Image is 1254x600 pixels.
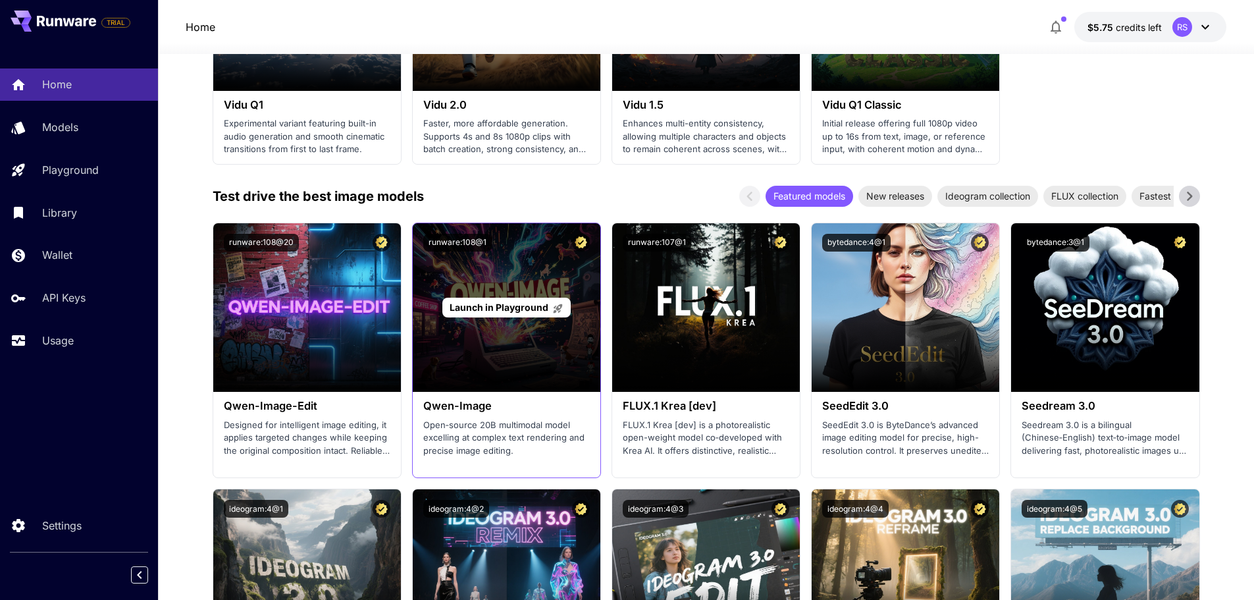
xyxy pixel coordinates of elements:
span: Add your payment card to enable full platform functionality. [101,14,130,30]
button: ideogram:4@4 [822,500,889,518]
img: alt [213,223,401,392]
div: Ideogram collection [937,186,1038,207]
p: Models [42,119,78,135]
button: $5.7549RS [1074,12,1226,42]
nav: breadcrumb [186,19,215,35]
span: TRIAL [102,18,130,28]
span: Featured models [766,189,853,203]
p: Designed for intelligent image editing, it applies targeted changes while keeping the original co... [224,419,390,458]
button: bytedance:4@1 [822,234,891,252]
span: credits left [1116,22,1162,33]
button: ideogram:4@1 [224,500,288,518]
button: ideogram:4@2 [423,500,489,518]
button: Collapse sidebar [131,566,148,584]
p: Playground [42,162,99,178]
span: $5.75 [1087,22,1116,33]
button: Certified Model – Vetted for best performance and includes a commercial license. [572,500,590,518]
a: Launch in Playground [442,298,571,318]
p: Settings [42,518,82,533]
div: $5.7549 [1087,20,1162,34]
p: FLUX.1 Krea [dev] is a photorealistic open-weight model co‑developed with Krea AI. It offers dist... [623,419,789,458]
button: Certified Model – Vetted for best performance and includes a commercial license. [572,234,590,252]
span: Launch in Playground [450,302,548,313]
p: SeedEdit 3.0 is ByteDance’s advanced image editing model for precise, high-resolution control. It... [822,419,989,458]
button: runware:108@1 [423,234,492,252]
h3: Qwen-Image [423,400,590,412]
h3: Vidu 2.0 [423,99,590,111]
div: New releases [858,186,932,207]
h3: Seedream 3.0 [1022,400,1188,412]
img: alt [1011,223,1199,392]
p: Home [42,76,72,92]
h3: Qwen-Image-Edit [224,400,390,412]
button: runware:107@1 [623,234,691,252]
img: alt [612,223,800,392]
p: Usage [42,333,74,348]
span: FLUX collection [1043,189,1126,203]
button: Certified Model – Vetted for best performance and includes a commercial license. [771,500,789,518]
div: Featured models [766,186,853,207]
p: Seedream 3.0 is a bilingual (Chinese‑English) text‑to‑image model delivering fast, photorealistic... [1022,419,1188,458]
button: Certified Model – Vetted for best performance and includes a commercial license. [971,234,989,252]
button: runware:108@20 [224,234,299,252]
div: FLUX collection [1043,186,1126,207]
p: Experimental variant featuring built-in audio generation and smooth cinematic transitions from fi... [224,117,390,156]
button: ideogram:4@5 [1022,500,1087,518]
button: Certified Model – Vetted for best performance and includes a commercial license. [373,234,390,252]
p: Test drive the best image models [213,186,424,206]
button: ideogram:4@3 [623,500,689,518]
button: Certified Model – Vetted for best performance and includes a commercial license. [1171,234,1189,252]
div: RS [1172,17,1192,37]
p: Initial release offering full 1080p video up to 16s from text, image, or reference input, with co... [822,117,989,156]
p: Enhances multi-entity consistency, allowing multiple characters and objects to remain coherent ac... [623,117,789,156]
button: Certified Model – Vetted for best performance and includes a commercial license. [971,500,989,518]
a: Home [186,19,215,35]
div: Fastest models [1132,186,1213,207]
p: API Keys [42,290,86,306]
h3: Vidu Q1 Classic [822,99,989,111]
button: Certified Model – Vetted for best performance and includes a commercial license. [771,234,789,252]
h3: Vidu 1.5 [623,99,789,111]
h3: Vidu Q1 [224,99,390,111]
button: Certified Model – Vetted for best performance and includes a commercial license. [1171,500,1189,518]
p: Open‑source 20B multimodal model excelling at complex text rendering and precise image editing. [423,419,590,458]
div: Collapse sidebar [141,563,158,587]
h3: FLUX.1 Krea [dev] [623,400,789,412]
span: Fastest models [1132,189,1213,203]
span: Ideogram collection [937,189,1038,203]
button: bytedance:3@1 [1022,234,1089,252]
img: alt [812,223,999,392]
h3: SeedEdit 3.0 [822,400,989,412]
p: Library [42,205,77,221]
p: Wallet [42,247,72,263]
button: Certified Model – Vetted for best performance and includes a commercial license. [373,500,390,518]
p: Faster, more affordable generation. Supports 4s and 8s 1080p clips with batch creation, strong co... [423,117,590,156]
span: New releases [858,189,932,203]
